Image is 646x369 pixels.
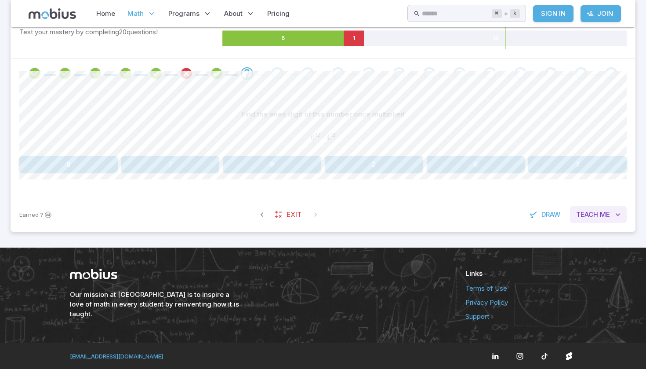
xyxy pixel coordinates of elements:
p: Find the ones digit of this number once multiplied [241,110,405,119]
button: 3 [528,156,627,173]
div: Go to the next question [484,67,496,80]
a: Terms of Use [465,284,576,293]
kbd: k [510,9,520,18]
div: Go to the next question [454,67,466,80]
kbd: ⌘ [492,9,502,18]
span: On Latest Question [308,207,323,223]
a: Home [94,4,118,24]
div: Go to the next question [271,67,283,80]
span: Draw [541,210,560,219]
span: Exit [287,210,301,219]
button: 2 [325,156,423,173]
a: Join [581,5,621,22]
span: 32 [315,132,320,138]
button: 7 [121,156,220,173]
span: ? [40,210,44,219]
div: Review your answer [180,67,192,80]
button: 6 [427,156,525,173]
div: Go to the next question [241,67,253,80]
div: Review your answer [150,67,162,80]
span: 4 [326,133,330,142]
span: Math [127,9,144,18]
span: Me [600,210,610,219]
div: Review your answer [29,67,41,80]
span: ⋅ [322,133,324,142]
p: Sign In to earn Mobius dollars [19,210,53,219]
h6: Links [465,269,576,278]
div: + [492,8,520,19]
span: Previous Question [254,207,270,223]
span: 32 [330,132,335,138]
div: Go to the next question [363,67,375,80]
span: Teach [576,210,598,219]
div: Review your answer [210,67,223,80]
div: Go to the next question [393,67,405,80]
h6: Our mission at [GEOGRAPHIC_DATA] is to inspire a love of math in every student by reinventing how... [70,290,241,319]
span: 6 [311,133,315,142]
a: Support [465,312,576,322]
div: Go to the next question [575,67,587,80]
button: Draw [525,206,566,223]
a: Exit [270,206,308,223]
div: Go to the next question [514,67,526,80]
div: Go to the next question [332,67,344,80]
button: TeachMe [570,206,627,223]
span: Earned [19,210,39,219]
div: Go to the next question [605,67,617,80]
a: Privacy Policy [465,298,576,307]
div: Go to the next question [544,67,557,80]
div: Review your answer [120,67,132,80]
span: Programs [168,9,200,18]
button: 9 [223,156,321,173]
button: 8 [19,156,118,173]
div: Go to the next question [423,67,436,80]
div: Review your answer [59,67,71,80]
a: Pricing [265,4,292,24]
a: Sign In [533,5,573,22]
div: Go to the next question [301,67,314,80]
div: Review your answer [89,67,102,80]
span: About [224,9,243,18]
a: [EMAIL_ADDRESS][DOMAIN_NAME] [70,353,163,360]
p: Test your mastery by completing 20 questions! [19,27,221,37]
